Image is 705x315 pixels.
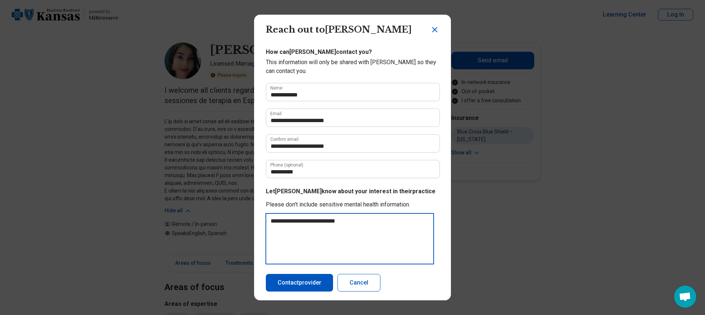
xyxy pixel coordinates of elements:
p: Let [PERSON_NAME] know about your interest in their practice [266,187,439,196]
p: How can [PERSON_NAME] contact you? [266,48,439,56]
button: Contactprovider [266,274,333,292]
label: Phone (optional) [270,163,303,167]
label: Confirm email [270,137,299,142]
p: Please don’t include sensitive mental health information. [266,200,439,209]
span: Reach out to [PERSON_NAME] [266,24,412,35]
p: This information will only be shared with [PERSON_NAME] so they can contact you. [266,58,439,76]
button: Close dialog [430,25,439,34]
label: Email [270,111,282,116]
label: Name [270,86,282,90]
button: Cancel [337,274,380,292]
